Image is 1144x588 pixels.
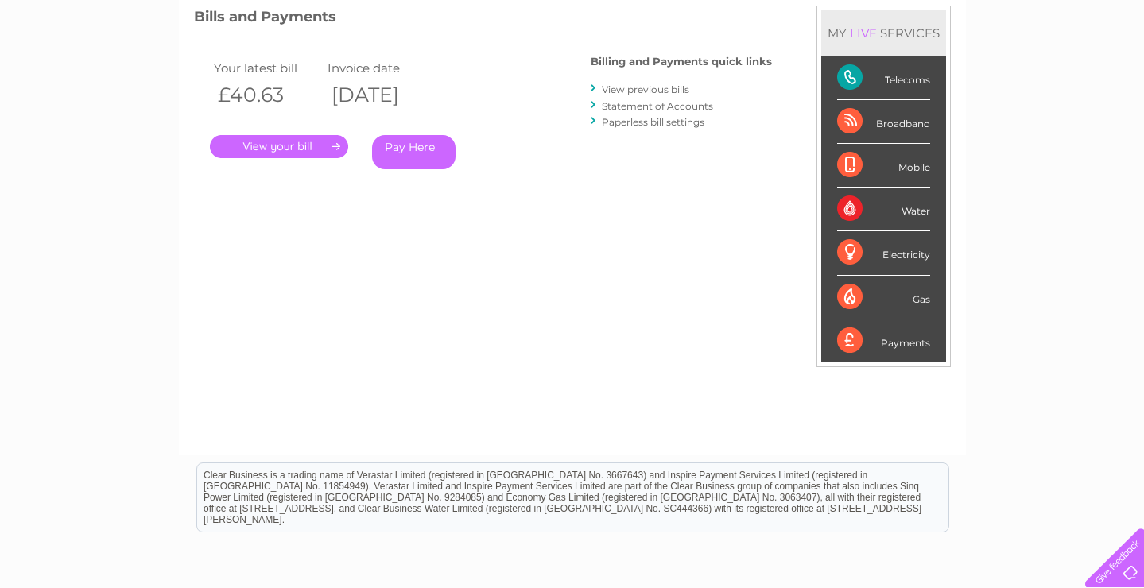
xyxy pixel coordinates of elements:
th: [DATE] [324,79,438,111]
div: Broadband [837,100,930,144]
div: MY SERVICES [821,10,946,56]
div: Telecoms [837,56,930,100]
a: Energy [904,68,939,79]
a: Paperless bill settings [602,116,704,128]
a: Telecoms [948,68,996,79]
td: Your latest bill [210,57,324,79]
div: LIVE [847,25,880,41]
h3: Bills and Payments [194,6,772,33]
div: Mobile [837,144,930,188]
a: . [210,135,348,158]
div: Payments [837,319,930,362]
div: Clear Business is a trading name of Verastar Limited (registered in [GEOGRAPHIC_DATA] No. 3667643... [197,9,948,77]
div: Water [837,188,930,231]
a: Pay Here [372,135,456,169]
a: Water [864,68,894,79]
a: Contact [1038,68,1077,79]
th: £40.63 [210,79,324,111]
a: Log out [1092,68,1129,79]
div: Electricity [837,231,930,275]
h4: Billing and Payments quick links [591,56,772,68]
a: Blog [1006,68,1029,79]
td: Invoice date [324,57,438,79]
a: View previous bills [602,83,689,95]
div: Gas [837,276,930,319]
img: logo.png [40,41,121,90]
a: Statement of Accounts [602,100,713,112]
a: 0333 014 3131 [844,8,954,28]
